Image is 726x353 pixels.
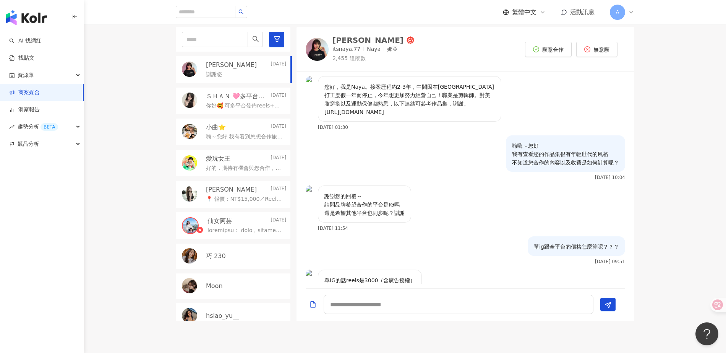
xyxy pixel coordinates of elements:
[324,276,415,301] p: 單IG的話reels是3000（含廣告授權） 全平台合作含廣5000 報價的部分也都歡迎討論哦！
[18,118,58,135] span: 趨勢分析
[309,295,317,313] button: Add a file
[9,124,15,130] span: rise
[271,61,286,69] p: [DATE]
[206,123,226,132] p: 小曲⭐️
[206,61,257,69] p: [PERSON_NAME]
[182,155,197,171] img: KOL Avatar
[332,55,414,62] p: 2,455 追蹤數
[271,155,286,163] p: [DATE]
[183,218,198,233] img: KOL Avatar
[182,93,197,108] img: KOL Avatar
[542,47,564,53] span: 願意合作
[533,46,539,52] span: check-circle
[9,106,40,114] a: 洞察報告
[206,252,226,260] p: 巧 230
[182,308,197,323] img: KOL Avatar
[332,36,404,44] div: [PERSON_NAME]
[18,135,39,153] span: 競品分析
[182,278,197,293] img: KOL Avatar
[306,76,315,85] img: KOL Avatar
[206,195,283,203] p: 📍 報價：NT$15,000／Reels影片乙支 已包含拍攝＋剪輯＋廣告授權＋影片原檔授權＋2–3次審文修改，影片將以實際使用體驗為主，配合品牌指定文字與Hashtag露出。 📍 平台數據參考：...
[593,47,609,53] span: 無意願
[387,46,398,53] p: 娜亞
[271,92,286,101] p: [DATE]
[206,282,223,290] p: Moon
[9,89,40,96] a: 商案媒合
[9,54,34,62] a: 找貼文
[206,133,283,141] p: 嗨～您好 我有看到您想合作旅行吹風機的商案
[18,67,34,84] span: 資源庫
[324,192,405,217] p: 謝謝您的回覆～ 請問品牌希望合作的平台是IG嗎 還是希望其他平台也同步呢？謝謝
[271,185,286,194] p: [DATE]
[525,42,572,57] button: 願意合作
[271,217,286,225] p: [DATE]
[616,8,619,16] span: A
[367,46,381,53] p: Naya
[274,36,280,42] span: filter
[306,270,315,279] img: KOL Avatar
[576,42,617,57] button: 無意願
[318,125,348,130] p: [DATE] 01:30
[6,10,47,25] img: logo
[206,71,222,78] p: 謝謝您
[206,164,283,172] p: 好的，期待有機會與您合作，謝謝！😊
[332,46,360,53] p: itsnaya.77
[306,38,329,61] img: KOL Avatar
[306,185,315,195] img: KOL Avatar
[207,227,283,234] p: loremipsu： dolo，sitametc，adipis、elitseddoeius。 tempor IN：utlab://etd.magnaaliq.eni/admi.5082/ VE：...
[9,37,41,45] a: searchAI 找網紅
[584,46,590,52] span: close-circle
[182,248,197,264] img: KOL Avatar
[534,242,619,251] p: 單ig跟全平台的價格怎麼算呢？？？
[206,312,239,320] p: hsiao_yu__
[306,36,414,62] a: KOL Avatar[PERSON_NAME]itsnaya.77Naya娜亞2,455 追蹤數
[207,217,232,225] p: 仙女阿芸
[182,62,197,77] img: KOL Avatar
[595,175,625,180] p: [DATE] 10:04
[512,8,536,16] span: 繁體中文
[182,124,197,139] img: KOL Avatar
[570,8,595,16] span: 活動訊息
[595,259,625,264] p: [DATE] 09:51
[206,92,269,101] p: ＳＨＡＮ 🩷多平台發佈🩷Youtube /tiktok/小紅書/IG/FB/痞客邦/Dcard
[600,298,616,311] button: Send
[252,36,259,42] span: search
[206,102,283,110] p: 你好🥰 可多平台發佈reels+於dcard、部落格簡單導入影片 Youtube /tiktok/小紅書/IG/FB/痞客邦/Dcard 並會分享至各大多個相關社團 - FB🩷商業模式 [URL...
[41,123,58,131] div: BETA
[238,9,244,15] span: search
[271,123,286,132] p: [DATE]
[695,322,718,345] iframe: Help Scout Beacon - Open
[206,185,257,194] p: [PERSON_NAME]
[512,142,619,167] p: 嗨嗨～您好 我有查看您的作品集很有年輕世代的風格 不知道您合作的內容以及收費是如何計算呢？
[318,226,348,231] p: [DATE] 11:54
[324,83,495,116] p: 您好，我是Naya。接案歷程約2-3年，中間因在[GEOGRAPHIC_DATA]打工度假一年而停止，今年想更加努力經營自己！職業是剪輯師。對美妝穿搭以及運動保健都熟悉，以下連結可參考作品集，謝...
[206,155,230,163] p: 愛玩女王
[182,186,197,202] img: KOL Avatar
